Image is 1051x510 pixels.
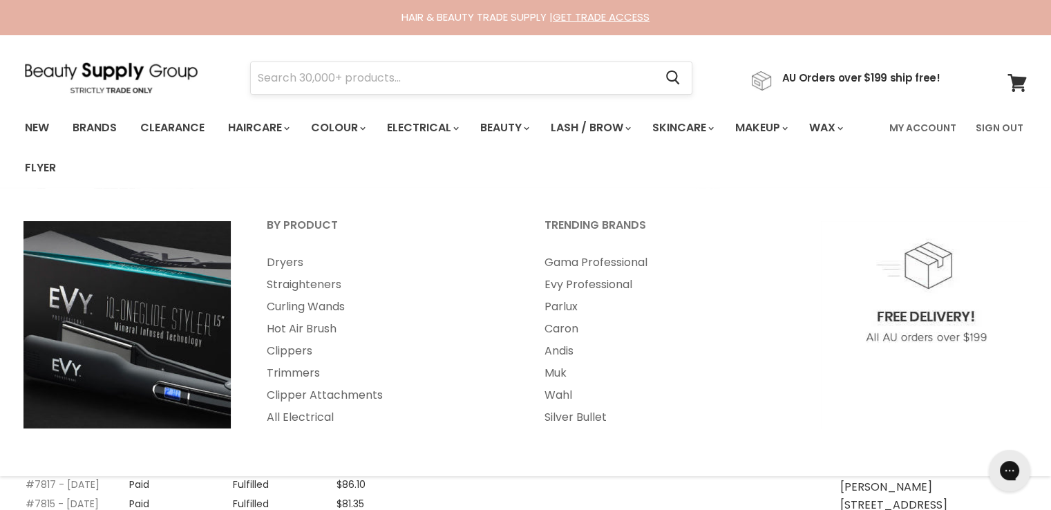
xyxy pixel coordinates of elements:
ul: Main menu [15,108,881,188]
a: Muk [527,362,802,384]
a: Brands [62,113,127,142]
a: Lash / Brow [540,113,639,142]
a: Clipper Attachments [249,384,524,406]
a: By Product [249,214,524,249]
a: My Account [881,113,965,142]
a: Gama Professional [527,252,802,274]
a: Wax [799,113,851,142]
a: Beauty [470,113,538,142]
a: #7817 - [DATE] [26,478,100,491]
a: Curling Wands [249,296,524,318]
a: GET TRADE ACCESS [553,10,650,24]
td: Paid [129,491,232,510]
a: Colour [301,113,374,142]
a: Clippers [249,340,524,362]
a: Haircare [218,113,298,142]
div: HAIR & BEAUTY TRADE SUPPLY | [8,10,1044,24]
a: Trending Brands [527,214,802,249]
a: Electrical [377,113,467,142]
button: Search [655,62,692,94]
a: Straighteners [249,274,524,296]
td: Fulfilled [232,491,336,510]
span: $86.10 [337,478,366,491]
a: Caron [527,318,802,340]
a: Evy Professional [527,274,802,296]
a: Silver Bullet [527,406,802,428]
a: Hot Air Brush [249,318,524,340]
ul: Main menu [527,252,802,428]
a: Andis [527,340,802,362]
a: Trimmers [249,362,524,384]
a: Sign Out [967,113,1032,142]
a: Dryers [249,252,524,274]
a: Skincare [642,113,722,142]
nav: Main [8,108,1044,188]
a: All Electrical [249,406,524,428]
a: Clearance [130,113,215,142]
td: Paid [129,472,232,491]
a: Flyer [15,153,66,182]
td: Fulfilled [232,472,336,491]
ul: Main menu [249,252,524,428]
iframe: Gorgias live chat messenger [982,445,1037,496]
li: [PERSON_NAME] [840,481,1027,493]
a: Wahl [527,384,802,406]
form: Product [250,62,692,95]
a: Parlux [527,296,802,318]
input: Search [251,62,655,94]
a: Makeup [725,113,796,142]
a: New [15,113,59,142]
